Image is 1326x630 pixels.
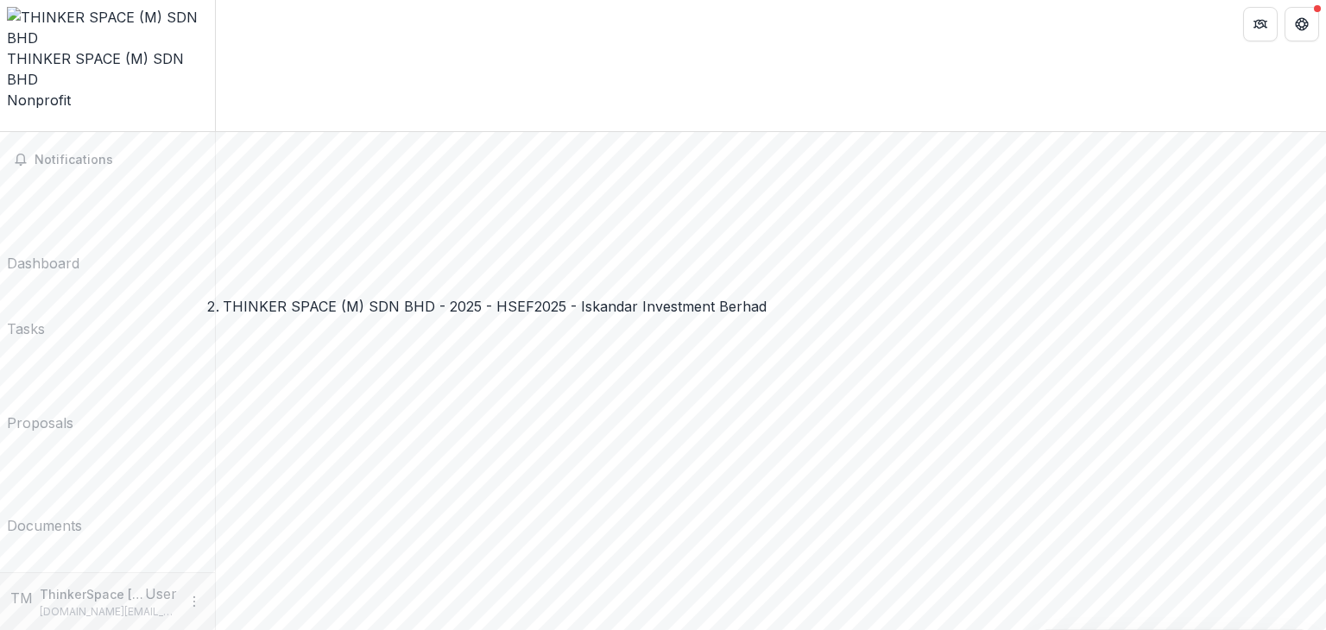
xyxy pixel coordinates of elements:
[223,296,767,317] div: THINKER SPACE (M) SDN BHD - 2025 - HSEF2025 - Iskandar Investment Berhad
[1243,7,1278,41] button: Partners
[1285,7,1319,41] button: Get Help
[7,180,79,274] a: Dashboard
[35,153,201,167] span: Notifications
[7,280,45,339] a: Tasks
[7,146,208,173] button: Notifications
[7,515,82,536] div: Documents
[7,253,79,274] div: Dashboard
[145,583,177,604] p: User
[7,318,45,339] div: Tasks
[7,7,208,48] img: THINKER SPACE (M) SDN BHD
[7,440,82,536] a: Documents
[7,91,71,109] span: Nonprofit
[10,588,33,608] div: ThinkerSpace Malaysia
[7,346,73,433] a: Proposals
[184,591,205,612] button: More
[7,413,73,433] div: Proposals
[40,604,177,620] p: [DOMAIN_NAME][EMAIL_ADDRESS][DOMAIN_NAME]
[7,48,208,90] div: THINKER SPACE (M) SDN BHD
[40,585,145,603] p: ThinkerSpace [GEOGRAPHIC_DATA]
